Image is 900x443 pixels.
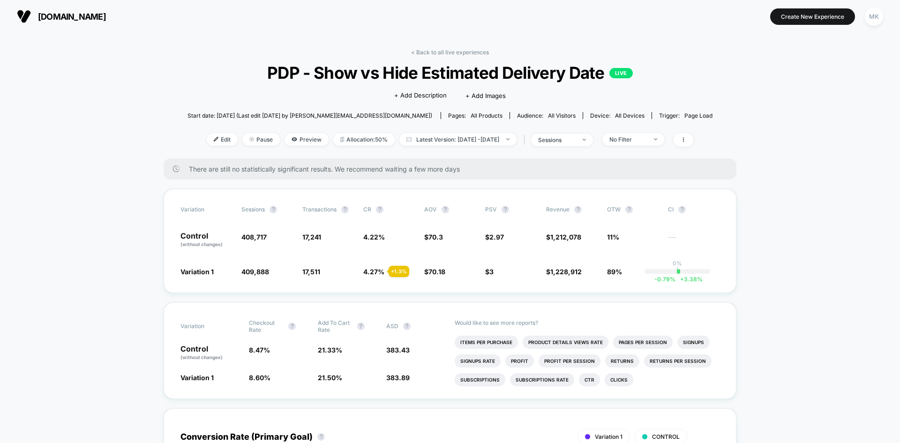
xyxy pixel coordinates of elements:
[668,206,720,213] span: CI
[386,346,410,354] span: 383.43
[389,266,409,277] div: + 1.3 %
[333,133,395,146] span: Allocation: 50%
[376,206,383,213] button: ?
[678,206,686,213] button: ?
[583,112,652,119] span: Device:
[644,354,712,368] li: Returns Per Session
[180,319,232,333] span: Variation
[583,139,586,141] img: end
[17,9,31,23] img: Visually logo
[406,137,412,142] img: calendar
[607,268,622,276] span: 89%
[180,206,232,213] span: Variation
[485,268,494,276] span: $
[574,206,582,213] button: ?
[249,137,254,142] img: end
[249,374,270,382] span: 8.60 %
[865,8,883,26] div: MK
[357,323,365,330] button: ?
[510,373,574,386] li: Subscriptions Rate
[677,336,710,349] li: Signups
[654,138,657,140] img: end
[180,232,232,248] p: Control
[505,354,534,368] li: Profit
[546,233,581,241] span: $
[318,374,342,382] span: 21.50 %
[654,276,675,283] span: -0.79 %
[428,268,445,276] span: 70.18
[506,138,510,140] img: end
[613,336,673,349] li: Pages Per Session
[249,319,284,333] span: Checkout Rate
[270,206,277,213] button: ?
[424,233,443,241] span: $
[187,112,432,119] span: Start date: [DATE] (Last edit [DATE] by [PERSON_NAME][EMAIL_ADDRESS][DOMAIN_NAME])
[546,268,582,276] span: $
[615,112,645,119] span: all devices
[668,234,720,248] span: ---
[465,92,506,99] span: + Add Images
[399,133,517,146] span: Latest Version: [DATE] - [DATE]
[770,8,855,25] button: Create New Experience
[249,346,270,354] span: 8.47 %
[302,268,320,276] span: 17,511
[485,233,504,241] span: $
[609,136,647,143] div: No Filter
[302,233,321,241] span: 17,241
[605,373,633,386] li: Clicks
[539,354,600,368] li: Profit Per Session
[363,233,385,241] span: 4.22 %
[455,354,501,368] li: Signups Rate
[517,112,576,119] div: Audience:
[523,336,608,349] li: Product Details Views Rate
[605,354,639,368] li: Returns
[448,112,502,119] div: Pages:
[285,133,329,146] span: Preview
[442,206,449,213] button: ?
[386,374,410,382] span: 383.89
[862,7,886,26] button: MK
[302,206,337,213] span: Transactions
[424,206,437,213] span: AOV
[386,323,398,330] span: ASD
[241,233,267,241] span: 408,717
[317,433,325,441] button: ?
[14,9,109,24] button: [DOMAIN_NAME]
[680,276,684,283] span: +
[673,260,682,267] p: 0%
[684,112,712,119] span: Page Load
[394,91,447,100] span: + Add Description
[180,268,214,276] span: Variation 1
[403,323,411,330] button: ?
[180,354,223,360] span: (without changes)
[550,233,581,241] span: 1,212,078
[489,268,494,276] span: 3
[485,206,497,213] span: PSV
[676,267,678,274] p: |
[318,319,352,333] span: Add To Cart Rate
[318,346,342,354] span: 21.33 %
[428,233,443,241] span: 70.3
[180,345,240,361] p: Control
[288,323,296,330] button: ?
[424,268,445,276] span: $
[607,206,659,213] span: OTW
[363,268,384,276] span: 4.27 %
[363,206,371,213] span: CR
[548,112,576,119] span: All Visitors
[652,433,680,440] span: CONTROL
[189,165,718,173] span: There are still no statistically significant results. We recommend waiting a few more days
[521,133,531,147] span: |
[340,137,344,142] img: rebalance
[625,206,633,213] button: ?
[180,374,214,382] span: Variation 1
[38,12,106,22] span: [DOMAIN_NAME]
[455,373,505,386] li: Subscriptions
[471,112,502,119] span: all products
[180,241,223,247] span: (without changes)
[675,276,703,283] span: 3.38 %
[489,233,504,241] span: 2.97
[411,49,489,56] a: < Back to all live experiences
[546,206,570,213] span: Revenue
[550,268,582,276] span: 1,228,912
